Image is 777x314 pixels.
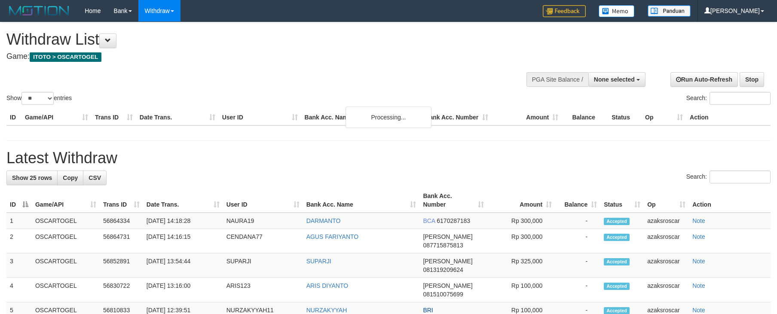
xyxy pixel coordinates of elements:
span: BCA [423,217,435,224]
td: SUPARJI [223,253,303,278]
th: Date Trans.: activate to sort column ascending [143,188,223,213]
th: Bank Acc. Name: activate to sort column ascending [303,188,420,213]
span: Copy 6170287183 to clipboard [437,217,470,224]
input: Search: [710,92,771,105]
img: MOTION_logo.png [6,4,72,17]
h1: Withdraw List [6,31,509,48]
img: Feedback.jpg [543,5,586,17]
th: Bank Acc. Number [422,110,492,125]
span: Accepted [604,283,630,290]
span: Show 25 rows [12,174,52,181]
td: - [555,253,600,278]
a: CSV [83,171,107,185]
td: azaksroscar [644,213,689,229]
a: Show 25 rows [6,171,58,185]
a: Stop [740,72,764,87]
a: AGUS FARIYANTO [306,233,359,240]
th: Status: activate to sort column ascending [600,188,644,213]
td: Rp 300,000 [487,229,555,253]
span: [PERSON_NAME] [423,233,472,240]
td: Rp 325,000 [487,253,555,278]
td: 56830722 [100,278,143,302]
th: ID [6,110,21,125]
th: Status [608,110,642,125]
td: azaksroscar [644,229,689,253]
td: - [555,278,600,302]
span: Copy 087715875813 to clipboard [423,242,463,249]
td: CENDANA77 [223,229,303,253]
th: Game/API [21,110,92,125]
a: Note [692,307,705,314]
td: [DATE] 14:16:15 [143,229,223,253]
td: azaksroscar [644,253,689,278]
td: azaksroscar [644,278,689,302]
a: Run Auto-Refresh [670,72,738,87]
a: Note [692,282,705,289]
span: None selected [594,76,635,83]
span: ITOTO > OSCARTOGEL [30,52,101,62]
td: 3 [6,253,32,278]
span: Accepted [604,258,630,265]
td: 1 [6,213,32,229]
a: Note [692,217,705,224]
th: Balance [562,110,608,125]
td: 56852891 [100,253,143,278]
th: User ID: activate to sort column ascending [223,188,303,213]
span: Accepted [604,218,630,225]
th: Game/API: activate to sort column ascending [32,188,100,213]
td: NAURA19 [223,213,303,229]
span: CSV [89,174,101,181]
td: 56864334 [100,213,143,229]
td: Rp 100,000 [487,278,555,302]
span: Copy 081319209624 to clipboard [423,266,463,273]
td: 4 [6,278,32,302]
th: Op: activate to sort column ascending [644,188,689,213]
label: Show entries [6,92,72,105]
a: DARMANTO [306,217,341,224]
td: [DATE] 13:54:44 [143,253,223,278]
div: PGA Site Balance / [526,72,588,87]
a: Note [692,233,705,240]
th: Bank Acc. Name [301,110,422,125]
td: OSCARTOGEL [32,229,100,253]
th: Action [689,188,771,213]
img: panduan.png [648,5,691,17]
label: Search: [686,171,771,183]
th: Action [686,110,771,125]
span: [PERSON_NAME] [423,282,472,289]
th: Trans ID [92,110,136,125]
label: Search: [686,92,771,105]
select: Showentries [21,92,54,105]
td: [DATE] 14:18:28 [143,213,223,229]
td: - [555,229,600,253]
td: 2 [6,229,32,253]
span: [PERSON_NAME] [423,258,472,265]
th: Op [642,110,686,125]
th: Amount [492,110,562,125]
a: ARIS DIYANTO [306,282,349,289]
a: Copy [57,171,83,185]
th: User ID [219,110,301,125]
h1: Latest Withdraw [6,149,771,167]
td: 56864731 [100,229,143,253]
td: OSCARTOGEL [32,278,100,302]
th: Bank Acc. Number: activate to sort column ascending [419,188,487,213]
h4: Game: [6,52,509,61]
td: OSCARTOGEL [32,253,100,278]
th: Date Trans. [136,110,219,125]
a: SUPARJI [306,258,331,265]
th: Balance: activate to sort column ascending [555,188,600,213]
button: None selected [588,72,645,87]
input: Search: [710,171,771,183]
th: Amount: activate to sort column ascending [487,188,555,213]
a: NURZAKYYAH [306,307,347,314]
span: Copy [63,174,78,181]
div: Processing... [346,107,431,128]
td: ARIS123 [223,278,303,302]
th: Trans ID: activate to sort column ascending [100,188,143,213]
img: Button%20Memo.svg [599,5,635,17]
td: - [555,213,600,229]
td: OSCARTOGEL [32,213,100,229]
span: BRI [423,307,433,314]
span: Accepted [604,234,630,241]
